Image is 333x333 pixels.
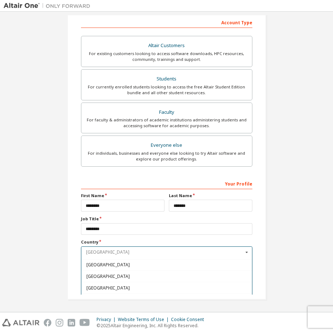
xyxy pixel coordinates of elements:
div: Privacy [97,317,118,322]
div: Account Type [81,16,252,28]
div: For faculty & administrators of academic institutions administering students and accessing softwa... [86,117,248,129]
div: For individuals, businesses and everyone else looking to try Altair software and explore our prod... [86,150,248,162]
img: altair_logo.svg [2,319,39,326]
div: Your Profile [81,178,252,189]
div: Everyone else [86,140,248,150]
div: Faculty [86,107,248,117]
img: instagram.svg [56,319,63,326]
label: Job Title [81,216,252,222]
span: [GEOGRAPHIC_DATA] [86,274,247,279]
label: Last Name [169,193,252,199]
div: For currently enrolled students looking to access the free Altair Student Edition bundle and all ... [86,84,248,96]
div: Website Terms of Use [118,317,171,322]
img: Altair One [4,2,94,9]
span: [GEOGRAPHIC_DATA] [86,263,247,267]
div: Cookie Consent [171,317,208,322]
img: facebook.svg [44,319,51,326]
label: Country [81,239,252,245]
label: First Name [81,193,165,199]
p: © 2025 Altair Engineering, Inc. All Rights Reserved. [97,322,208,329]
div: Students [86,74,248,84]
div: For existing customers looking to access software downloads, HPC resources, community, trainings ... [86,51,248,62]
div: Altair Customers [86,41,248,51]
span: [GEOGRAPHIC_DATA] [86,286,247,290]
img: linkedin.svg [68,319,75,326]
img: youtube.svg [80,319,90,326]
